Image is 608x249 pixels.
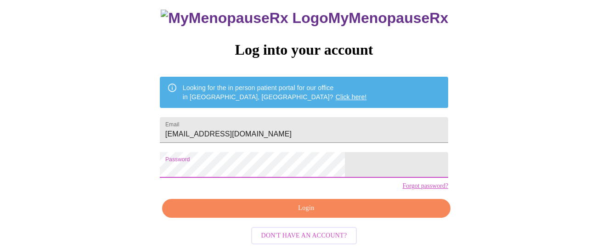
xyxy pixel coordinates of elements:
h3: Log into your account [160,41,448,58]
div: Looking for the in person patient portal for our office in [GEOGRAPHIC_DATA], [GEOGRAPHIC_DATA]? [183,79,367,105]
img: MyMenopauseRx Logo [161,10,328,27]
a: Don't have an account? [249,231,360,239]
button: Don't have an account? [251,227,357,245]
span: Login [173,203,440,214]
button: Login [162,199,450,218]
a: Forgot password? [402,182,448,190]
a: Click here! [336,93,367,101]
span: Don't have an account? [261,230,347,242]
h3: MyMenopauseRx [161,10,448,27]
